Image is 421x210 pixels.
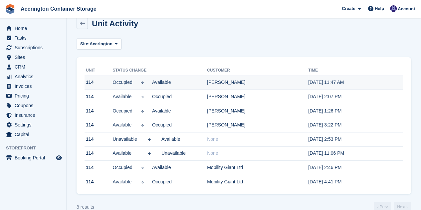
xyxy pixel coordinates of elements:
td: Mobility Giant Ltd [207,161,308,175]
h1: Unit Activity [92,19,138,28]
span: Available [161,136,186,143]
span: Occupied [113,79,132,86]
span: Available [113,121,132,128]
td: 114 [85,175,113,189]
a: Preview store [55,154,63,162]
a: menu [3,62,63,72]
a: menu [3,24,63,33]
a: menu [3,101,63,110]
time: 2024-03-21 14:46:36 UTC [308,165,341,170]
span: Sites [15,53,55,62]
td: 114 [85,146,113,161]
th: Status change [113,65,207,76]
span: Storefront [6,145,66,151]
a: menu [3,82,63,91]
th: Time [308,65,403,76]
span: Help [375,5,384,12]
span: Available [113,93,132,100]
a: menu [3,91,63,101]
a: menu [3,72,63,81]
a: menu [3,53,63,62]
span: Home [15,24,55,33]
img: Jacob Connolly [390,5,397,12]
span: Analytics [15,72,55,81]
span: Insurance [15,110,55,120]
span: Coupons [15,101,55,110]
span: Occupied [152,93,172,100]
span: None [207,136,218,142]
span: Subscriptions [15,43,55,52]
span: Available [152,107,172,114]
span: Create [342,5,355,12]
td: 114 [85,90,113,104]
td: 114 [85,104,113,118]
td: [PERSON_NAME] [207,90,308,104]
time: 2024-09-11 14:22:52 UTC [308,122,341,127]
span: Booking Portal [15,153,55,162]
a: menu [3,110,63,120]
th: Unit [85,65,113,76]
span: Available [113,150,137,157]
td: 114 [85,76,113,90]
span: Site: [80,41,90,47]
span: Available [113,178,132,185]
a: menu [3,130,63,139]
time: 2024-09-11 13:53:19 UTC [308,136,341,142]
span: Occupied [113,107,132,114]
a: Accrington Container Storage [18,3,99,14]
time: 2025-02-17 14:07:19 UTC [308,94,341,99]
span: Capital [15,130,55,139]
time: 2023-10-19 15:41:00 UTC [308,179,341,184]
td: Mobility Giant Ltd [207,175,308,189]
a: menu [3,33,63,43]
span: Available [152,79,172,86]
span: Pricing [15,91,55,101]
img: stora-icon-8386f47178a22dfd0bd8f6a31ec36ba5ce8667c1dd55bd0f319d3a0aa187defe.svg [5,4,15,14]
span: Occupied [113,164,132,171]
span: Accrington [90,41,112,47]
a: menu [3,43,63,52]
span: Available [152,164,172,171]
td: [PERSON_NAME] [207,104,308,118]
td: 114 [85,161,113,175]
span: Unavailable [161,150,186,157]
th: Customer [207,65,308,76]
time: 2025-02-03 13:26:02 UTC [308,108,341,113]
span: None [207,150,218,156]
span: Occupied [152,121,172,128]
span: Invoices [15,82,55,91]
span: Tasks [15,33,55,43]
td: 114 [85,132,113,147]
a: menu [3,120,63,129]
span: Account [398,6,415,12]
time: 2024-05-22 22:06:30 UTC [308,150,344,156]
span: CRM [15,62,55,72]
td: [PERSON_NAME] [207,118,308,132]
a: menu [3,153,63,162]
td: 114 [85,118,113,132]
span: Settings [15,120,55,129]
span: Unavailable [113,136,137,143]
td: [PERSON_NAME] [207,76,308,90]
button: Site: Accrington [77,38,121,49]
span: Occupied [152,178,172,185]
time: 2025-06-04 10:47:02 UTC [308,80,344,85]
